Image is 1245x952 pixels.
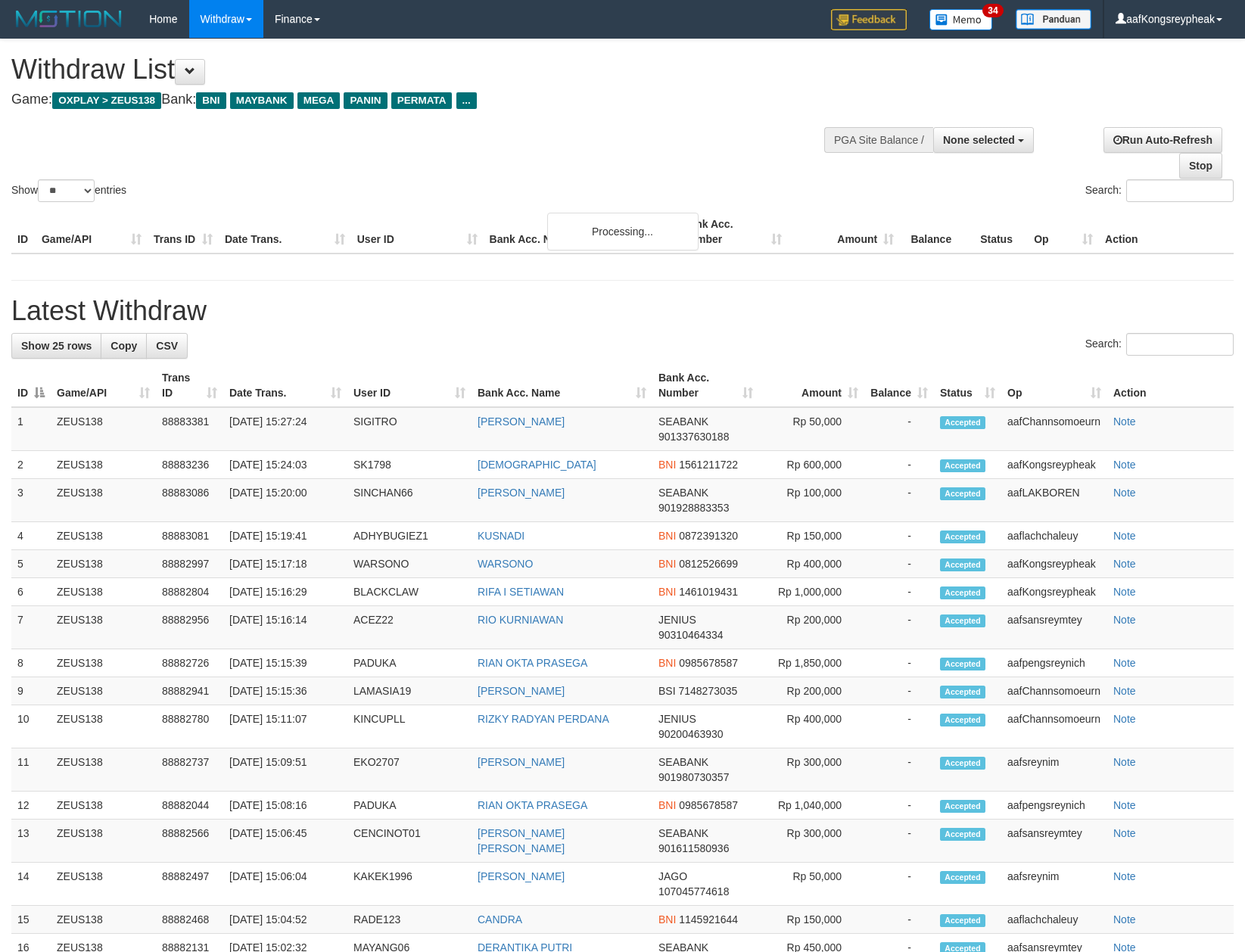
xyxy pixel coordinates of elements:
[11,296,1234,326] h1: Latest Withdraw
[864,479,934,522] td: -
[940,658,985,670] span: Accepted
[864,748,934,792] td: -
[1113,756,1136,768] a: Note
[940,828,985,841] span: Accepted
[1113,487,1136,499] a: Note
[1028,210,1099,254] th: Op
[759,820,864,863] td: Rp 300,000
[478,913,522,926] a: CANDRA
[864,792,934,820] td: -
[156,906,223,934] td: 88882468
[1113,459,1136,471] a: Note
[156,792,223,820] td: 88882044
[864,705,934,748] td: -
[1001,522,1107,550] td: aaflachchaleuy
[344,92,387,109] span: PANIN
[101,333,147,359] a: Copy
[11,92,815,107] h4: Game: Bank:
[658,530,676,542] span: BNI
[1113,870,1136,882] a: Note
[1001,649,1107,677] td: aafpengsreynich
[51,451,156,479] td: ZEUS138
[223,705,347,748] td: [DATE] 15:11:07
[864,550,934,578] td: -
[21,340,92,352] span: Show 25 rows
[156,578,223,606] td: 88882804
[658,558,676,570] span: BNI
[679,586,738,598] span: Copy 1461019431 to clipboard
[347,606,472,649] td: ACEZ22
[940,416,985,429] span: Accepted
[759,677,864,705] td: Rp 200,000
[1001,364,1107,407] th: Op: activate to sort column ascending
[223,649,347,677] td: [DATE] 15:15:39
[478,530,524,542] a: KUSNADI
[759,906,864,934] td: Rp 150,000
[678,685,737,697] span: Copy 7148273035 to clipboard
[347,364,472,407] th: User ID: activate to sort column ascending
[156,863,223,906] td: 88882497
[658,431,729,443] span: Copy 901337630188 to clipboard
[1001,606,1107,649] td: aafsansreymtey
[51,479,156,522] td: ZEUS138
[347,863,472,906] td: KAKEK1996
[940,914,985,927] span: Accepted
[347,677,472,705] td: LAMASIA19
[940,800,985,813] span: Accepted
[156,677,223,705] td: 88882941
[831,9,907,30] img: Feedback.jpg
[1113,685,1136,697] a: Note
[219,210,351,254] th: Date Trans.
[478,558,533,570] a: WARSONO
[933,127,1034,153] button: None selected
[759,606,864,649] td: Rp 200,000
[156,364,223,407] th: Trans ID: activate to sort column ascending
[1001,578,1107,606] td: aafKongsreypheak
[347,820,472,863] td: CENCINOT01
[11,479,51,522] td: 3
[51,578,156,606] td: ZEUS138
[658,885,729,898] span: Copy 107045774618 to clipboard
[478,713,609,725] a: RIZKY RADYAN PERDANA
[864,606,934,649] td: -
[940,686,985,698] span: Accepted
[156,407,223,451] td: 88883381
[11,748,51,792] td: 11
[1001,906,1107,934] td: aaflachchaleuy
[547,213,699,250] div: Processing...
[658,629,724,641] span: Copy 90310464334 to clipboard
[156,522,223,550] td: 88883081
[940,586,985,599] span: Accepted
[51,820,156,863] td: ZEUS138
[1113,657,1136,669] a: Note
[478,870,565,882] a: [PERSON_NAME]
[658,685,676,697] span: BSI
[347,792,472,820] td: PADUKA
[11,606,51,649] td: 7
[11,522,51,550] td: 4
[658,870,687,882] span: JAGO
[347,578,472,606] td: BLACKCLAW
[146,333,188,359] a: CSV
[658,586,676,598] span: BNI
[929,9,993,30] img: Button%20Memo.svg
[223,578,347,606] td: [DATE] 15:16:29
[11,451,51,479] td: 2
[864,364,934,407] th: Balance: activate to sort column ascending
[11,550,51,578] td: 5
[1001,705,1107,748] td: aafChannsomoeurn
[759,705,864,748] td: Rp 400,000
[759,451,864,479] td: Rp 600,000
[658,756,708,768] span: SEABANK
[223,748,347,792] td: [DATE] 15:09:51
[11,8,126,30] img: MOTION_logo.png
[1113,558,1136,570] a: Note
[864,407,934,451] td: -
[478,657,587,669] a: RIAN OKTA PRASEGA
[1113,530,1136,542] a: Note
[1113,614,1136,626] a: Note
[478,487,565,499] a: [PERSON_NAME]
[658,713,696,725] span: JENIUS
[51,364,156,407] th: Game/API: activate to sort column ascending
[223,863,347,906] td: [DATE] 15:06:04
